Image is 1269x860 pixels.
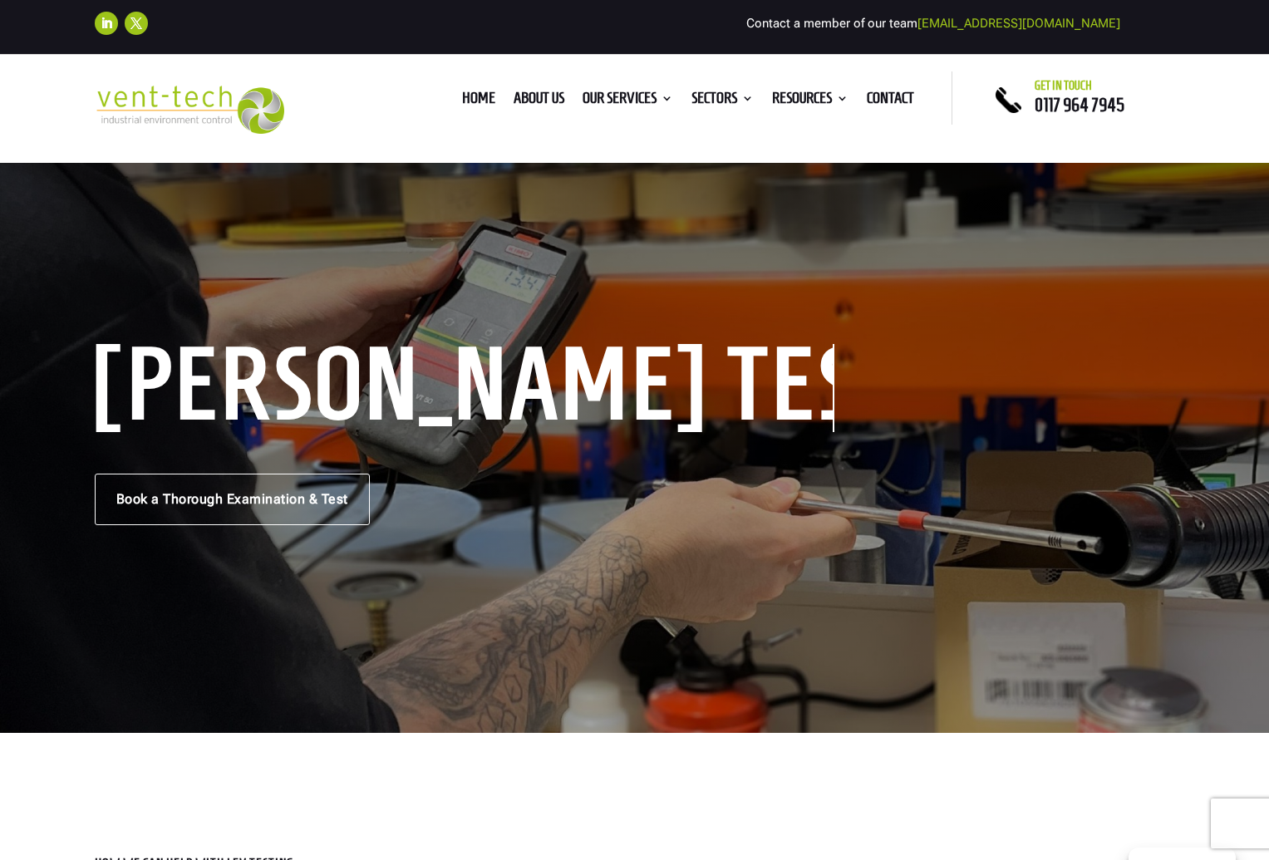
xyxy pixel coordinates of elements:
[746,16,1120,31] span: Contact a member of our team
[1035,95,1124,115] a: 0117 964 7945
[95,474,370,525] a: Book a Thorough Examination & Test
[583,92,673,111] a: Our Services
[867,92,914,111] a: Contact
[95,86,285,135] img: 2023-09-27T08_35_16.549ZVENT-TECH---Clear-background
[772,92,848,111] a: Resources
[95,12,118,35] a: Follow on LinkedIn
[1035,79,1092,92] span: Get in touch
[917,16,1120,31] a: [EMAIL_ADDRESS][DOMAIN_NAME]
[95,344,834,432] h1: [PERSON_NAME] Testing
[691,92,754,111] a: Sectors
[514,92,564,111] a: About us
[462,92,495,111] a: Home
[125,12,148,35] a: Follow on X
